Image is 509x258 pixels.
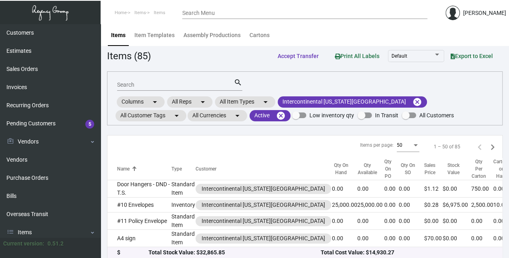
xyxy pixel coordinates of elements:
div: Items [111,31,126,40]
td: $0.00 [443,180,471,198]
span: 50 [397,142,402,148]
span: Low inventory qty [309,110,354,120]
div: $ [117,249,148,257]
td: 0.00 [332,180,357,198]
mat-chip: All Item Types [215,96,275,108]
div: Qty On SO [399,162,417,176]
span: Items [154,10,165,15]
td: 0.00 [357,180,384,198]
div: Qty On PO [384,158,399,180]
mat-chip: All Currencies [188,110,247,121]
div: Type [171,165,182,173]
div: Cartons [249,31,270,40]
div: Item Templates [134,31,175,40]
mat-icon: cancel [276,111,286,121]
td: 25,000.00 [357,198,384,212]
td: 0.00 [471,212,493,230]
td: 0.00 [399,212,424,230]
mat-chip: All Reps [167,96,212,108]
td: $6,975.00 [443,198,471,212]
td: $0.00 [443,230,471,247]
span: Print All Labels [335,53,379,59]
mat-chip: Columns [117,96,165,108]
td: 0.00 [399,198,424,212]
span: Items [134,10,146,15]
div: Sales Price [424,162,443,176]
span: All Customers [419,110,454,120]
td: Standard Item [171,230,196,247]
td: 0.00 [384,198,399,212]
div: Type [171,165,196,173]
div: Intercontinental [US_STATE][GEOGRAPHIC_DATA] [202,185,325,193]
span: Accept Transfer [278,53,319,59]
td: 750.00 [471,180,493,198]
div: Qty On Hand [332,162,357,176]
td: 0.00 [384,230,399,247]
td: 0.00 [471,230,493,247]
mat-icon: arrow_drop_down [150,97,160,107]
div: Qty Available [357,162,384,176]
button: Accept Transfer [271,49,325,63]
div: Qty On Hand [332,162,350,176]
span: Default [392,53,407,59]
td: $70.00 [424,230,443,247]
td: A4 sign [107,230,171,247]
td: $0.00 [443,212,471,230]
div: Total Stock Value: $32,865.85 [148,249,321,257]
td: Inventory [171,198,196,212]
div: Intercontinental [US_STATE][GEOGRAPHIC_DATA] [202,217,325,225]
button: Next page [486,140,499,153]
mat-chip: All Customer Tags [115,110,186,121]
img: admin@bootstrapmaster.com [445,6,460,20]
td: 0.00 [384,180,399,198]
td: 0.00 [399,230,424,247]
mat-chip: Active [249,110,291,121]
div: Qty On PO [384,158,392,180]
mat-icon: cancel [412,97,422,107]
mat-icon: arrow_drop_down [172,111,181,121]
mat-icon: arrow_drop_down [198,97,208,107]
span: Home [115,10,127,15]
td: 0.00 [357,230,384,247]
td: 0.00 [332,230,357,247]
button: Previous page [473,140,486,153]
mat-select: Items per page: [397,143,419,148]
mat-icon: arrow_drop_down [233,111,242,121]
td: 0.00 [332,212,357,230]
mat-icon: search [234,78,242,87]
div: Intercontinental [US_STATE][GEOGRAPHIC_DATA] [202,201,325,209]
mat-chip: Intercontinental [US_STATE][GEOGRAPHIC_DATA] [278,96,427,108]
button: Print All Labels [328,48,386,63]
th: Customer [196,158,332,180]
td: 0.00 [357,212,384,230]
span: In Transit [375,110,398,120]
td: 0.00 [399,180,424,198]
div: Total Cost Value: $14,930.27 [320,249,493,257]
mat-icon: arrow_drop_down [261,97,270,107]
div: Stock Value [443,162,471,176]
div: Intercontinental [US_STATE][GEOGRAPHIC_DATA] [202,234,325,243]
td: #10 Envelopes [107,198,171,212]
td: Standard Item [171,180,196,198]
div: 1 – 50 of 85 [434,143,460,150]
div: Qty Per Carton [471,158,486,180]
td: 0.00 [384,212,399,230]
td: 2,500.00 [471,198,493,212]
div: [PERSON_NAME] [463,9,506,17]
div: Current version: [3,239,44,248]
div: 0.51.2 [47,239,64,248]
div: Name [117,165,171,173]
div: Qty Per Carton [471,158,493,180]
td: Door Hangers - DND - T.S. [107,180,171,198]
td: $0.00 [424,212,443,230]
div: Sales Price [424,162,435,176]
div: Name [117,165,130,173]
div: Qty Available [357,162,377,176]
div: Assembly Productions [183,31,241,40]
td: 25,000.00 [332,198,357,212]
td: $1.12 [424,180,443,198]
td: $0.28 [424,198,443,212]
div: Items per page: [360,141,394,149]
button: Export to Excel [444,49,499,63]
span: Export to Excel [451,53,493,59]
